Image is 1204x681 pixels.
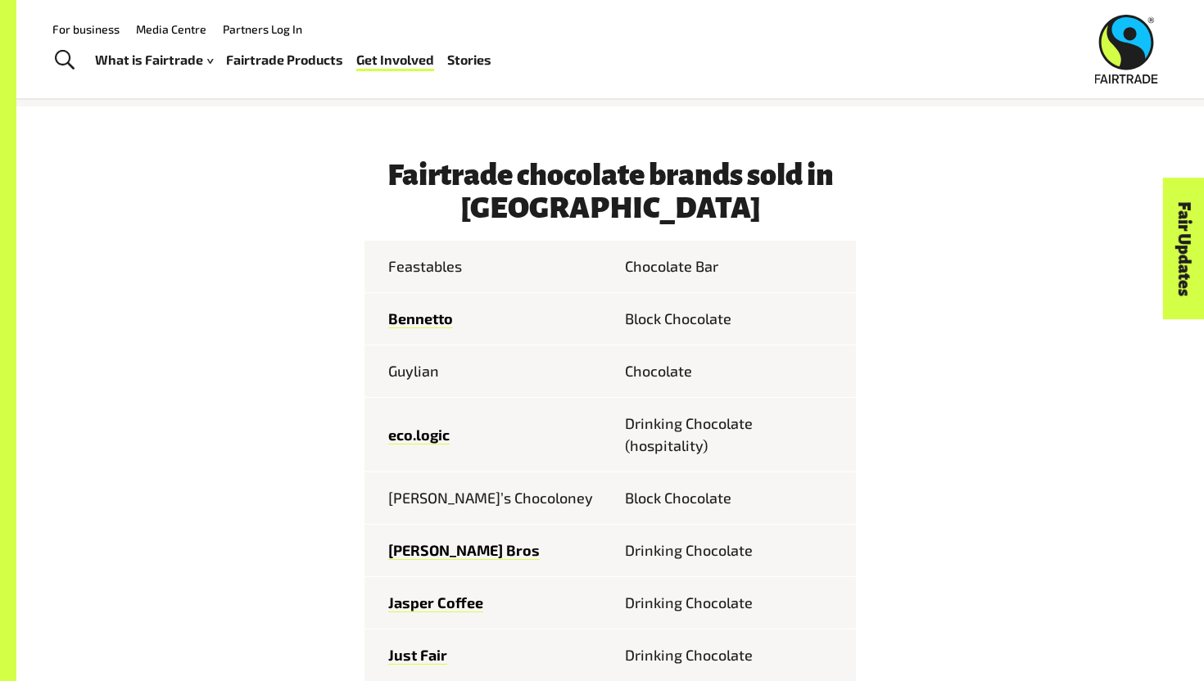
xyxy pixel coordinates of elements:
a: Bennetto [388,309,453,328]
td: Chocolate [610,345,856,398]
a: [PERSON_NAME] Bros [388,541,540,560]
td: Guylian [364,345,610,398]
td: Chocolate Bar [610,241,856,293]
a: eco.logic [388,426,450,444]
img: Fairtrade Australia New Zealand logo [1095,15,1158,83]
td: [PERSON_NAME]’s Chocoloney [364,472,610,525]
a: Get Involved [356,48,434,72]
h3: Fairtrade chocolate brands sold in [GEOGRAPHIC_DATA] [364,159,856,224]
td: Drinking Chocolate [610,525,856,577]
a: Partners Log In [223,22,302,36]
td: Feastables [364,241,610,293]
a: Fairtrade Products [226,48,343,72]
a: Toggle Search [44,40,84,81]
a: What is Fairtrade [95,48,213,72]
td: Block Chocolate [610,472,856,525]
td: Drinking Chocolate (hospitality) [610,398,856,472]
a: Stories [447,48,491,72]
td: Drinking Chocolate [610,577,856,629]
td: Block Chocolate [610,293,856,345]
a: Jasper Coffee [388,593,483,612]
a: Just Fair [388,646,447,665]
a: Media Centre [136,22,206,36]
a: For business [52,22,120,36]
